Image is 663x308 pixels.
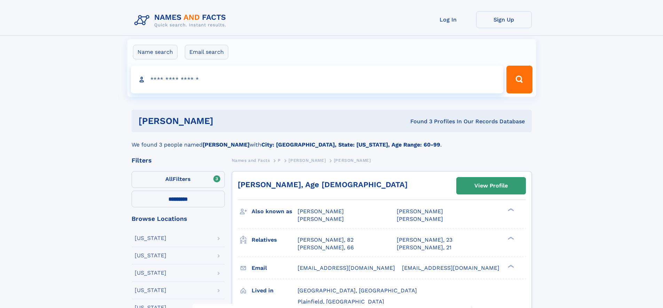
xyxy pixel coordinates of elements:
[203,141,250,148] b: [PERSON_NAME]
[476,11,532,28] a: Sign Up
[420,11,476,28] a: Log In
[238,180,408,189] a: [PERSON_NAME], Age [DEMOGRAPHIC_DATA]
[132,171,225,188] label: Filters
[139,117,312,125] h1: [PERSON_NAME]
[185,45,228,59] label: Email search
[298,208,344,215] span: [PERSON_NAME]
[397,244,451,251] a: [PERSON_NAME], 21
[135,235,166,241] div: [US_STATE]
[506,264,514,268] div: ❯
[397,236,452,244] a: [PERSON_NAME], 23
[252,262,298,274] h3: Email
[252,234,298,246] h3: Relatives
[474,178,508,194] div: View Profile
[278,158,281,163] span: P
[402,265,499,271] span: [EMAIL_ADDRESS][DOMAIN_NAME]
[298,265,395,271] span: [EMAIL_ADDRESS][DOMAIN_NAME]
[397,208,443,215] span: [PERSON_NAME]
[298,244,354,251] a: [PERSON_NAME], 66
[165,176,173,182] span: All
[132,11,232,30] img: Logo Names and Facts
[232,156,270,165] a: Names and Facts
[298,236,354,244] a: [PERSON_NAME], 82
[334,158,371,163] span: [PERSON_NAME]
[132,132,532,149] div: We found 3 people named with .
[457,177,526,194] a: View Profile
[298,216,344,222] span: [PERSON_NAME]
[506,208,514,212] div: ❯
[289,156,326,165] a: [PERSON_NAME]
[252,206,298,217] h3: Also known as
[312,118,525,125] div: Found 3 Profiles In Our Records Database
[131,66,504,93] input: search input
[133,45,177,59] label: Name search
[132,157,225,164] div: Filters
[298,287,417,294] span: [GEOGRAPHIC_DATA], [GEOGRAPHIC_DATA]
[506,66,532,93] button: Search Button
[278,156,281,165] a: P
[289,158,326,163] span: [PERSON_NAME]
[135,288,166,293] div: [US_STATE]
[506,236,514,240] div: ❯
[132,216,225,222] div: Browse Locations
[135,253,166,258] div: [US_STATE]
[397,216,443,222] span: [PERSON_NAME]
[261,141,440,148] b: City: [GEOGRAPHIC_DATA], State: [US_STATE], Age Range: 60-99
[135,270,166,276] div: [US_STATE]
[298,298,384,305] span: Plainfield, [GEOGRAPHIC_DATA]
[252,285,298,297] h3: Lived in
